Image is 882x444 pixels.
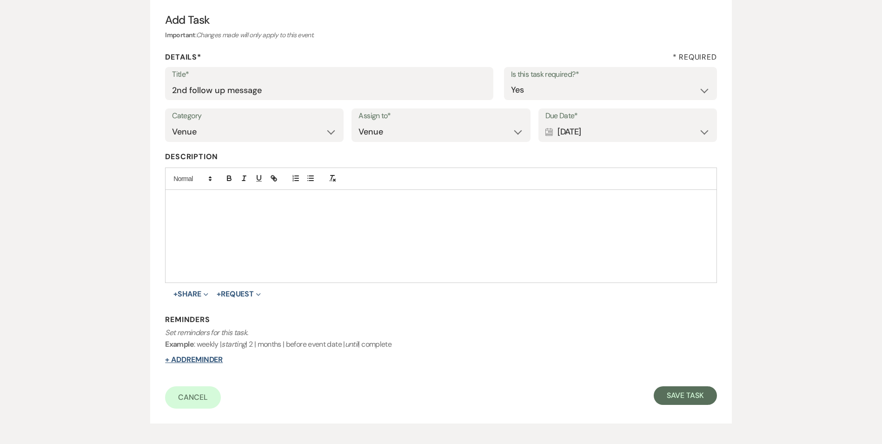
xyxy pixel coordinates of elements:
[165,328,248,337] i: Set reminders for this task.
[545,109,710,123] label: Due Date*
[654,386,716,405] button: Save Task
[173,290,178,298] span: +
[221,339,245,349] i: starting
[345,339,358,349] i: until
[196,31,314,39] i: Changes made will only apply to this event.
[165,327,716,350] p: : weekly | | 2 | months | before event date | | complete
[545,123,710,141] div: [DATE]
[673,52,717,62] h4: * Required
[165,31,716,40] h6: :
[173,290,208,298] button: Share
[165,315,716,325] h3: Reminders
[165,386,221,409] a: Cancel
[165,150,716,164] label: Description
[511,68,710,81] label: Is this task required?*
[165,12,716,28] h3: Add Task
[172,68,486,81] label: Title*
[217,290,261,298] button: Request
[165,31,195,39] b: Important
[165,52,201,62] b: Details*
[165,356,223,363] button: + AddReminder
[358,109,523,123] label: Assign to*
[165,339,194,349] b: Example
[172,109,337,123] label: Category
[217,290,221,298] span: +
